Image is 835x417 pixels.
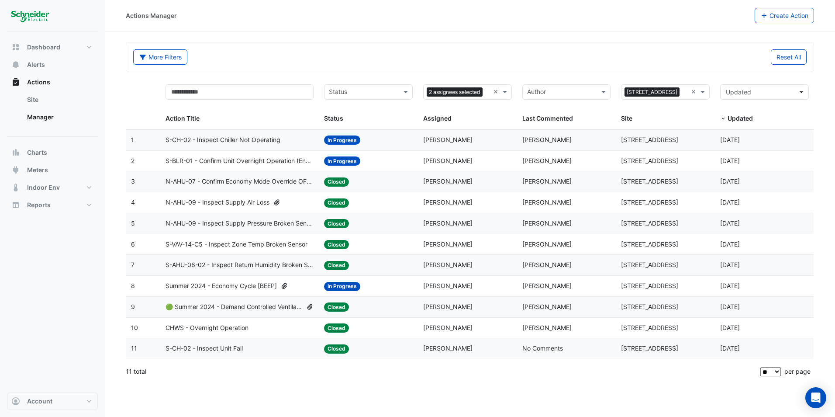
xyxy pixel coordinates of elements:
[27,397,52,406] span: Account
[621,240,678,248] span: [STREET_ADDRESS]
[27,166,48,174] span: Meters
[522,177,572,185] span: [PERSON_NAME]
[720,157,740,164] span: 2025-08-05T14:31:17.648
[423,115,452,122] span: Assigned
[522,219,572,227] span: [PERSON_NAME]
[621,324,678,331] span: [STREET_ADDRESS]
[166,219,314,229] span: N-AHU-09 - Inspect Supply Pressure Broken Sensor
[324,136,360,145] span: In Progress
[621,198,678,206] span: [STREET_ADDRESS]
[131,136,134,143] span: 1
[720,324,740,331] span: 2025-02-21T10:23:51.536
[720,177,740,185] span: 2025-06-04T11:20:13.120
[621,303,678,310] span: [STREET_ADDRESS]
[728,115,753,122] span: Updated
[7,161,98,179] button: Meters
[11,183,20,192] app-icon: Indoor Env
[522,136,572,143] span: [PERSON_NAME]
[720,198,740,206] span: 2025-06-03T07:38:33.218
[131,198,135,206] span: 4
[324,240,349,249] span: Closed
[7,179,98,196] button: Indoor Env
[423,157,473,164] span: [PERSON_NAME]
[423,261,473,268] span: [PERSON_NAME]
[166,302,302,312] span: 🟢 Summer 2024 - Demand Controlled Ventilation (CO2) [BEEP]
[625,87,680,97] span: [STREET_ADDRESS]
[166,135,280,145] span: S-CH-02 - Inspect Chiller Not Operating
[423,219,473,227] span: [PERSON_NAME]
[720,282,740,289] span: 2025-04-01T14:48:18.630
[522,261,572,268] span: [PERSON_NAME]
[784,368,811,375] span: per page
[166,323,248,333] span: CHWS - Overnight Operation
[324,219,349,228] span: Closed
[126,361,759,382] div: 11 total
[621,177,678,185] span: [STREET_ADDRESS]
[423,282,473,289] span: [PERSON_NAME]
[7,38,98,56] button: Dashboard
[755,8,814,23] button: Create Action
[621,344,678,352] span: [STREET_ADDRESS]
[726,88,751,96] span: Updated
[522,324,572,331] span: [PERSON_NAME]
[166,198,269,208] span: N-AHU-09 - Inspect Supply Air Loss
[621,219,678,227] span: [STREET_ADDRESS]
[27,201,51,209] span: Reports
[166,344,243,354] span: S-CH-02 - Inspect Unit Fail
[27,148,47,157] span: Charts
[27,78,50,87] span: Actions
[166,156,314,166] span: S-BLR-01 - Confirm Unit Overnight Operation (Energy Waste)
[27,43,60,52] span: Dashboard
[720,344,740,352] span: 2025-02-13T13:54:30.124
[423,198,473,206] span: [PERSON_NAME]
[324,344,349,354] span: Closed
[720,219,740,227] span: 2025-06-03T07:37:26.998
[7,91,98,129] div: Actions
[131,157,135,164] span: 2
[691,87,698,97] span: Clear
[423,303,473,310] span: [PERSON_NAME]
[131,261,135,268] span: 7
[493,87,500,97] span: Clear
[20,91,98,108] a: Site
[522,115,573,122] span: Last Commented
[126,11,177,20] div: Actions Manager
[11,78,20,87] app-icon: Actions
[324,261,349,270] span: Closed
[11,60,20,69] app-icon: Alerts
[166,240,307,250] span: S-VAV-14-C5 - Inspect Zone Temp Broken Sensor
[621,157,678,164] span: [STREET_ADDRESS]
[7,196,98,214] button: Reports
[324,177,349,187] span: Closed
[423,177,473,185] span: [PERSON_NAME]
[324,115,343,122] span: Status
[621,115,632,122] span: Site
[131,303,135,310] span: 9
[522,157,572,164] span: [PERSON_NAME]
[423,324,473,331] span: [PERSON_NAME]
[522,344,563,352] span: No Comments
[621,282,678,289] span: [STREET_ADDRESS]
[166,177,314,187] span: N-AHU-07 - Confirm Economy Mode Override OFF (Energy Waste)
[720,261,740,268] span: 2025-05-06T10:54:49.220
[133,49,187,65] button: More Filters
[7,73,98,91] button: Actions
[324,282,360,291] span: In Progress
[166,281,277,291] span: Summer 2024 - Economy Cycle [BEEP]
[27,183,60,192] span: Indoor Env
[720,240,740,248] span: 2025-05-06T12:34:54.184
[621,136,678,143] span: [STREET_ADDRESS]
[324,198,349,208] span: Closed
[522,282,572,289] span: [PERSON_NAME]
[131,282,135,289] span: 8
[720,303,740,310] span: 2025-03-12T08:44:10.503
[423,136,473,143] span: [PERSON_NAME]
[427,87,483,97] span: 2 assignees selected
[720,84,809,100] button: Updated
[131,219,135,227] span: 5
[324,302,349,312] span: Closed
[11,166,20,174] app-icon: Meters
[423,344,473,352] span: [PERSON_NAME]
[27,60,45,69] span: Alerts
[11,43,20,52] app-icon: Dashboard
